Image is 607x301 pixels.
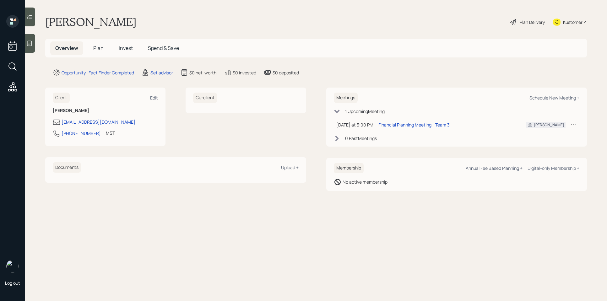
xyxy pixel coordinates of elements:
[53,162,81,173] h6: Documents
[53,93,70,103] h6: Client
[563,19,583,25] div: Kustomer
[53,108,158,113] h6: [PERSON_NAME]
[5,280,20,286] div: Log out
[150,69,173,76] div: Set advisor
[93,45,104,51] span: Plan
[148,45,179,51] span: Spend & Save
[233,69,256,76] div: $0 invested
[529,95,579,101] div: Schedule New Meeting +
[334,163,364,173] h6: Membership
[106,130,115,136] div: MST
[150,95,158,101] div: Edit
[62,69,134,76] div: Opportunity · Fact Finder Completed
[378,121,450,128] div: Financial Planning Meeting - Team 3
[193,93,217,103] h6: Co-client
[62,119,135,125] div: [EMAIL_ADDRESS][DOMAIN_NAME]
[273,69,299,76] div: $0 deposited
[534,122,564,128] div: [PERSON_NAME]
[189,69,216,76] div: $0 net-worth
[45,15,137,29] h1: [PERSON_NAME]
[6,260,19,272] img: retirable_logo.png
[466,165,523,171] div: Annual Fee Based Planning +
[345,135,377,142] div: 0 Past Meeting s
[520,19,545,25] div: Plan Delivery
[343,179,388,185] div: No active membership
[528,165,579,171] div: Digital-only Membership +
[62,130,101,137] div: [PHONE_NUMBER]
[119,45,133,51] span: Invest
[336,121,373,128] div: [DATE] at 5:00 PM
[345,108,385,115] div: 1 Upcoming Meeting
[55,45,78,51] span: Overview
[334,93,358,103] h6: Meetings
[281,164,299,170] div: Upload +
